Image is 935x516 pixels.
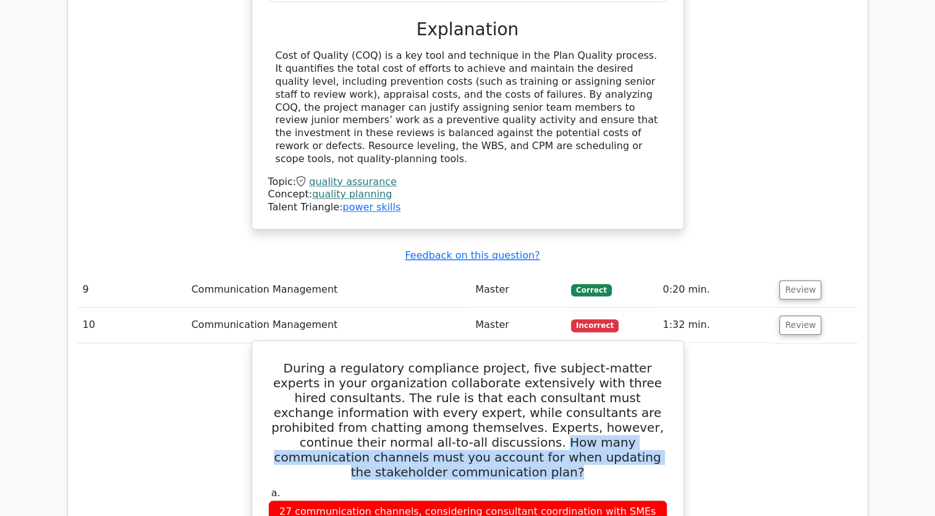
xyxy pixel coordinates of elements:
[187,272,470,307] td: Communication Management
[312,188,392,200] a: quality planning
[309,176,397,187] a: quality assurance
[470,272,566,307] td: Master
[271,487,281,499] span: a.
[276,49,660,165] div: Cost of Quality (COQ) is a key tool and technique in the Plan Quality process. It quantifies the ...
[267,361,669,479] h5: During a regulatory compliance project, five subject-matter experts in your organization collabor...
[658,272,774,307] td: 0:20 min.
[268,176,667,189] div: Topic:
[779,280,821,299] button: Review
[342,201,400,213] a: power skills
[78,272,187,307] td: 9
[571,319,619,332] span: Incorrect
[779,316,821,335] button: Review
[470,307,566,343] td: Master
[268,176,667,214] div: Talent Triangle:
[187,307,470,343] td: Communication Management
[571,284,611,296] span: Correct
[405,249,539,261] a: Feedback on this question?
[78,307,187,343] td: 10
[268,188,667,201] div: Concept:
[658,307,774,343] td: 1:32 min.
[276,19,660,40] h3: Explanation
